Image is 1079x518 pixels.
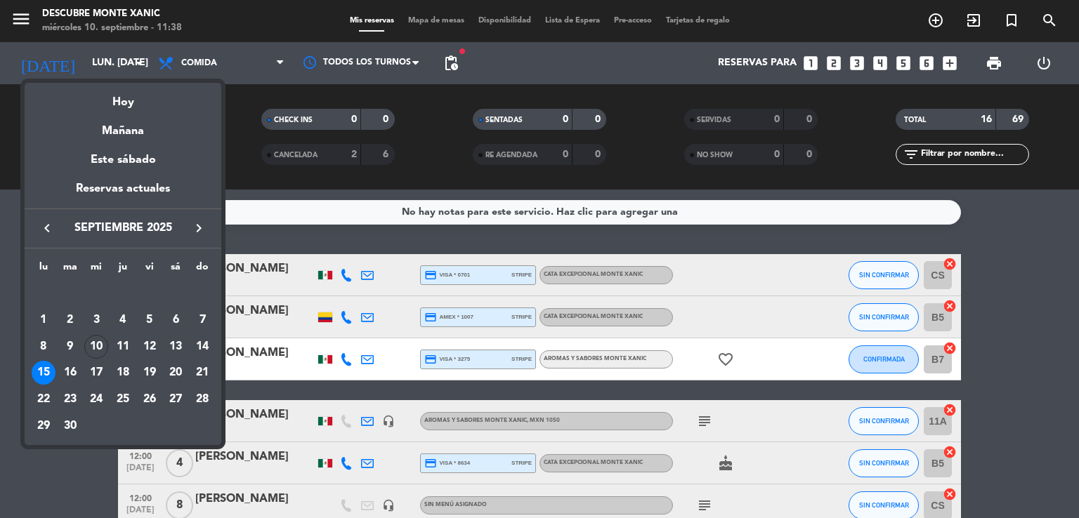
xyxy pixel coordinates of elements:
[136,333,163,360] td: 12 de septiembre de 2025
[25,112,221,140] div: Mañana
[110,333,136,360] td: 11 de septiembre de 2025
[60,219,186,237] span: septiembre 2025
[163,307,190,333] td: 6 de septiembre de 2025
[32,361,55,385] div: 15
[32,308,55,332] div: 1
[83,307,110,333] td: 3 de septiembre de 2025
[83,259,110,281] th: miércoles
[57,386,84,413] td: 23 de septiembre de 2025
[136,359,163,386] td: 19 de septiembre de 2025
[34,219,60,237] button: keyboard_arrow_left
[58,361,82,385] div: 16
[190,335,214,359] div: 14
[164,387,188,411] div: 27
[58,414,82,438] div: 30
[32,414,55,438] div: 29
[30,280,216,307] td: SEP.
[110,259,136,281] th: jueves
[111,361,135,385] div: 18
[83,386,110,413] td: 24 de septiembre de 2025
[189,333,216,360] td: 14 de septiembre de 2025
[163,259,190,281] th: sábado
[189,386,216,413] td: 28 de septiembre de 2025
[84,308,108,332] div: 3
[30,333,57,360] td: 8 de septiembre de 2025
[30,386,57,413] td: 22 de septiembre de 2025
[111,335,135,359] div: 11
[163,359,190,386] td: 20 de septiembre de 2025
[57,413,84,439] td: 30 de septiembre de 2025
[58,335,82,359] div: 9
[190,361,214,385] div: 21
[138,361,162,385] div: 19
[25,140,221,180] div: Este sábado
[39,220,55,237] i: keyboard_arrow_left
[110,359,136,386] td: 18 de septiembre de 2025
[136,386,163,413] td: 26 de septiembre de 2025
[110,307,136,333] td: 4 de septiembre de 2025
[57,333,84,360] td: 9 de septiembre de 2025
[110,386,136,413] td: 25 de septiembre de 2025
[30,307,57,333] td: 1 de septiembre de 2025
[111,387,135,411] div: 25
[164,335,188,359] div: 13
[189,259,216,281] th: domingo
[57,307,84,333] td: 2 de septiembre de 2025
[32,335,55,359] div: 8
[83,359,110,386] td: 17 de septiembre de 2025
[186,219,211,237] button: keyboard_arrow_right
[190,220,207,237] i: keyboard_arrow_right
[84,361,108,385] div: 17
[190,308,214,332] div: 7
[136,307,163,333] td: 5 de septiembre de 2025
[163,333,190,360] td: 13 de septiembre de 2025
[57,259,84,281] th: martes
[138,335,162,359] div: 12
[111,308,135,332] div: 4
[189,359,216,386] td: 21 de septiembre de 2025
[30,413,57,439] td: 29 de septiembre de 2025
[25,83,221,112] div: Hoy
[138,308,162,332] div: 5
[138,387,162,411] div: 26
[25,180,221,208] div: Reservas actuales
[30,259,57,281] th: lunes
[58,387,82,411] div: 23
[30,359,57,386] td: 15 de septiembre de 2025
[84,335,108,359] div: 10
[190,387,214,411] div: 28
[57,359,84,386] td: 16 de septiembre de 2025
[84,387,108,411] div: 24
[164,308,188,332] div: 6
[189,307,216,333] td: 7 de septiembre de 2025
[163,386,190,413] td: 27 de septiembre de 2025
[83,333,110,360] td: 10 de septiembre de 2025
[164,361,188,385] div: 20
[136,259,163,281] th: viernes
[32,387,55,411] div: 22
[58,308,82,332] div: 2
